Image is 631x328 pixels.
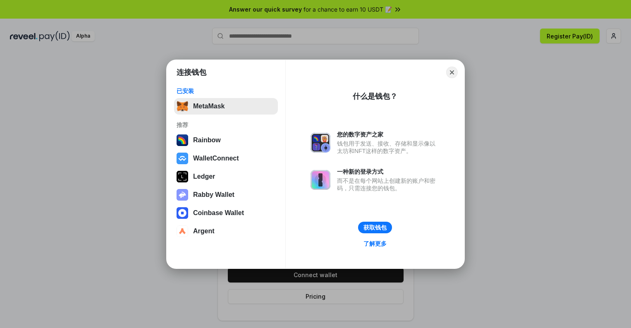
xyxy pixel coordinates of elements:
button: 获取钱包 [358,222,392,233]
div: 已安装 [177,87,275,95]
button: MetaMask [174,98,278,115]
button: Argent [174,223,278,239]
div: 钱包用于发送、接收、存储和显示像以太坊和NFT这样的数字资产。 [337,140,440,155]
div: Ledger [193,173,215,180]
div: 而不是在每个网站上创建新的账户和密码，只需连接您的钱包。 [337,177,440,192]
img: svg+xml,%3Csvg%20width%3D%22120%22%20height%3D%22120%22%20viewBox%3D%220%200%20120%20120%22%20fil... [177,134,188,146]
img: svg+xml,%3Csvg%20xmlns%3D%22http%3A%2F%2Fwww.w3.org%2F2000%2Fsvg%22%20fill%3D%22none%22%20viewBox... [311,133,330,153]
div: 了解更多 [363,240,387,247]
div: 获取钱包 [363,224,387,231]
div: Rabby Wallet [193,191,234,199]
button: Coinbase Wallet [174,205,278,221]
button: Ledger [174,168,278,185]
img: svg+xml,%3Csvg%20width%3D%2228%22%20height%3D%2228%22%20viewBox%3D%220%200%2028%2028%22%20fill%3D... [177,225,188,237]
img: svg+xml,%3Csvg%20fill%3D%22none%22%20height%3D%2233%22%20viewBox%3D%220%200%2035%2033%22%20width%... [177,101,188,112]
div: 什么是钱包？ [353,91,397,101]
button: Rabby Wallet [174,187,278,203]
a: 了解更多 [359,238,392,249]
div: 您的数字资产之家 [337,131,440,138]
button: Close [446,67,458,78]
img: svg+xml,%3Csvg%20xmlns%3D%22http%3A%2F%2Fwww.w3.org%2F2000%2Fsvg%22%20fill%3D%22none%22%20viewBox... [311,170,330,190]
button: Rainbow [174,132,278,148]
button: WalletConnect [174,150,278,167]
div: Argent [193,227,215,235]
img: svg+xml,%3Csvg%20xmlns%3D%22http%3A%2F%2Fwww.w3.org%2F2000%2Fsvg%22%20fill%3D%22none%22%20viewBox... [177,189,188,201]
img: svg+xml,%3Csvg%20xmlns%3D%22http%3A%2F%2Fwww.w3.org%2F2000%2Fsvg%22%20width%3D%2228%22%20height%3... [177,171,188,182]
div: 一种新的登录方式 [337,168,440,175]
img: svg+xml,%3Csvg%20width%3D%2228%22%20height%3D%2228%22%20viewBox%3D%220%200%2028%2028%22%20fill%3D... [177,207,188,219]
div: MetaMask [193,103,225,110]
div: WalletConnect [193,155,239,162]
h1: 连接钱包 [177,67,206,77]
div: Coinbase Wallet [193,209,244,217]
img: svg+xml,%3Csvg%20width%3D%2228%22%20height%3D%2228%22%20viewBox%3D%220%200%2028%2028%22%20fill%3D... [177,153,188,164]
div: Rainbow [193,136,221,144]
div: 推荐 [177,121,275,129]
